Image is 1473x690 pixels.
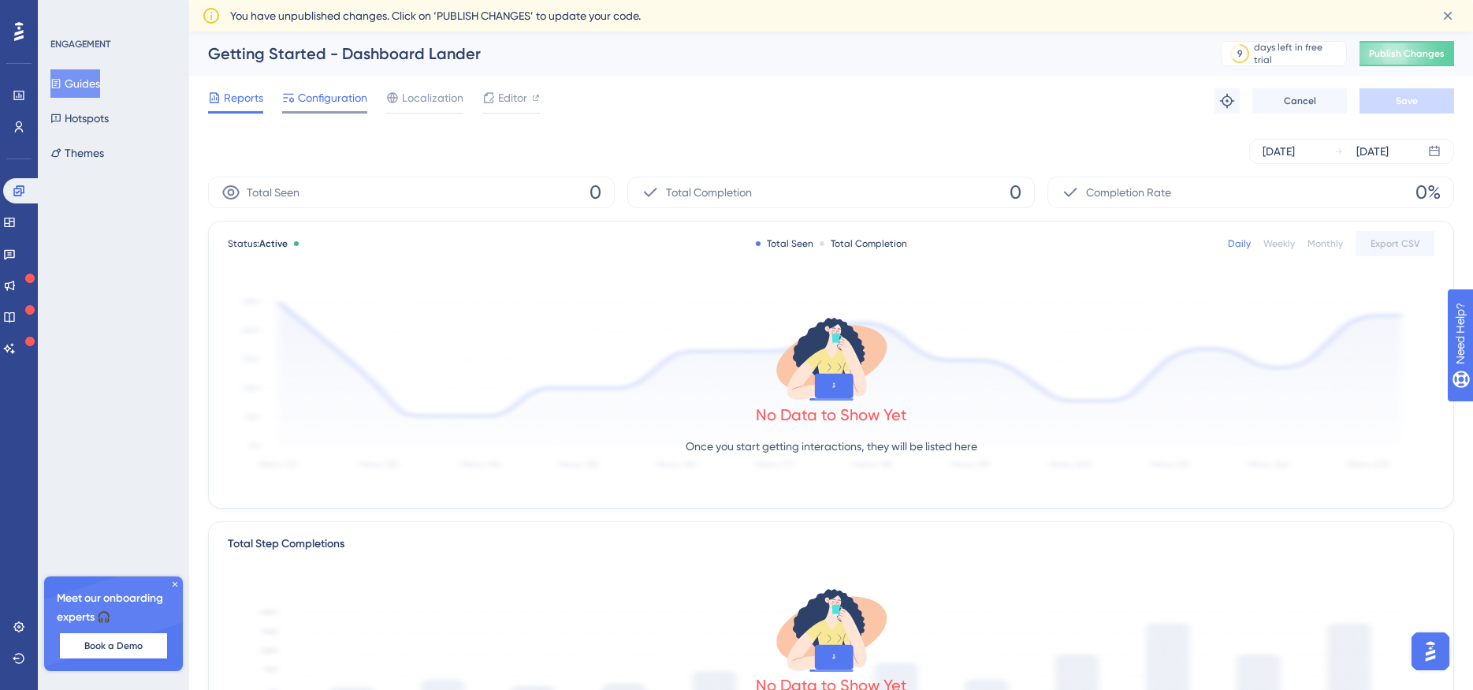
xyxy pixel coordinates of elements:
[228,535,344,554] div: Total Step Completions
[686,437,977,456] p: Once you start getting interactions, they will be listed here
[1369,47,1445,60] span: Publish Changes
[1228,237,1251,250] div: Daily
[1284,95,1316,107] span: Cancel
[1356,142,1389,161] div: [DATE]
[756,404,907,426] div: No Data to Show Yet
[57,589,170,627] span: Meet our onboarding experts 🎧
[820,237,907,250] div: Total Completion
[590,180,601,205] span: 0
[247,183,299,202] span: Total Seen
[1307,237,1343,250] div: Monthly
[1360,41,1454,66] button: Publish Changes
[1237,47,1243,60] div: 9
[1356,231,1434,256] button: Export CSV
[1254,41,1341,66] div: days left in free trial
[60,633,167,658] button: Book a Demo
[228,237,288,250] span: Status:
[756,237,813,250] div: Total Seen
[1252,88,1347,114] button: Cancel
[50,139,104,167] button: Themes
[50,38,110,50] div: ENGAGEMENT
[84,640,143,652] span: Book a Demo
[666,183,752,202] span: Total Completion
[1263,142,1295,161] div: [DATE]
[1396,95,1418,107] span: Save
[1263,237,1295,250] div: Weekly
[1086,183,1171,202] span: Completion Rate
[498,88,527,107] span: Editor
[259,238,288,249] span: Active
[37,4,99,23] span: Need Help?
[1407,628,1454,675] iframe: UserGuiding AI Assistant Launcher
[224,88,263,107] span: Reports
[1371,237,1420,250] span: Export CSV
[298,88,367,107] span: Configuration
[1360,88,1454,114] button: Save
[230,6,641,25] span: You have unpublished changes. Click on ‘PUBLISH CHANGES’ to update your code.
[50,69,100,98] button: Guides
[402,88,463,107] span: Localization
[50,104,109,132] button: Hotspots
[1010,180,1021,205] span: 0
[208,43,1181,65] div: Getting Started - Dashboard Lander
[1415,180,1441,205] span: 0%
